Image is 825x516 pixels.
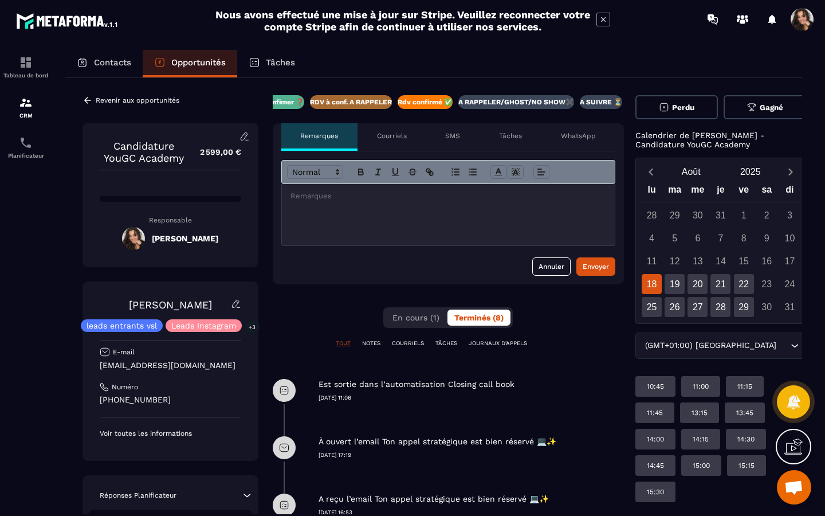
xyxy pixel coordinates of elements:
p: CRM [3,112,49,119]
img: scheduler [19,136,33,150]
p: 15:00 [693,461,710,470]
a: formationformationCRM [3,87,49,127]
p: 11:00 [693,382,709,391]
a: [PERSON_NAME] [129,299,212,311]
p: 11:15 [737,382,752,391]
div: 29 [734,297,754,317]
div: 24 [780,274,800,294]
div: Calendar wrapper [641,182,802,317]
button: Gagné [724,95,807,119]
p: Réponses Planificateur [100,491,176,500]
div: 3 [780,205,800,225]
div: 7 [710,228,730,248]
button: Open months overlay [662,162,721,182]
button: Terminés (8) [447,310,510,326]
p: NOTES [362,339,380,347]
p: [DATE] 17:19 [319,451,624,459]
button: Annuler [532,257,571,276]
p: 14:00 [647,435,664,444]
input: Search for option [779,339,788,352]
p: 14:15 [693,435,709,444]
span: Terminés (8) [454,313,504,322]
div: 23 [757,274,777,294]
div: 6 [687,228,708,248]
p: 14:45 [647,461,664,470]
div: 27 [687,297,708,317]
div: 21 [710,274,730,294]
div: 17 [780,251,800,271]
a: formationformationTableau de bord [3,47,49,87]
div: 19 [665,274,685,294]
div: je [709,182,732,202]
p: Numéro [112,382,138,392]
button: Previous month [641,164,662,179]
p: Contacts [94,57,131,68]
p: RDV à confimer ❓ [242,97,304,107]
a: Contacts [65,50,143,77]
p: Tâches [266,57,295,68]
div: me [686,182,709,202]
div: 20 [687,274,708,294]
p: WhatsApp [561,131,596,140]
h2: Nous avons effectué une mise à jour sur Stripe. Veuillez reconnecter votre compte Stripe afin de ... [215,9,591,33]
div: ma [663,182,686,202]
div: 4 [642,228,662,248]
div: ve [732,182,755,202]
a: schedulerschedulerPlanificateur [3,127,49,167]
a: Tâches [237,50,307,77]
p: SMS [445,131,460,140]
p: Leads Instagram [171,322,236,330]
p: [PHONE_NUMBER] [100,394,241,405]
p: À ouvert l’email Ton appel stratégique est bien réservé 💻✨ [319,436,556,447]
button: En cours (1) [386,310,446,326]
p: A RAPPELER/GHOST/NO SHOW✖️ [458,97,574,107]
div: 29 [665,205,685,225]
p: 15:15 [738,461,755,470]
p: Revenir aux opportunités [96,96,179,104]
p: +3 [245,321,260,333]
div: 13 [687,251,708,271]
p: Rdv confirmé ✅ [398,97,453,107]
img: formation [19,56,33,69]
button: Open years overlay [721,162,780,182]
p: 11:45 [647,408,663,417]
p: Tâches [499,131,522,140]
p: E-mail [113,347,135,357]
p: TÂCHES [435,339,457,347]
div: 18 [642,274,662,294]
div: 28 [642,205,662,225]
div: 2 [757,205,777,225]
p: Remarques [300,131,338,140]
img: logo [16,10,119,31]
p: 15:30 [647,487,664,497]
a: Ouvrir le chat [777,470,811,505]
p: Voir toutes les informations [100,429,241,438]
p: RDV à conf. A RAPPELER [310,97,392,107]
p: [EMAIL_ADDRESS][DOMAIN_NAME] [100,360,241,371]
p: [DATE] 11:06 [319,394,624,402]
div: 10 [780,228,800,248]
div: lu [641,182,663,202]
img: formation [19,96,33,110]
div: di [778,182,801,202]
p: TOUT [336,339,351,347]
p: A SUIVRE ⏳ [580,97,622,107]
p: leads entrants vsl [87,322,157,330]
p: Planificateur [3,153,49,159]
div: 28 [710,297,730,317]
button: Next month [780,164,802,179]
p: Tableau de bord [3,72,49,79]
a: Opportunités [143,50,237,77]
p: 14:30 [737,435,755,444]
button: Envoyer [576,257,615,276]
p: Calendrier de [PERSON_NAME] - Candidature YouGC Academy [635,131,807,149]
div: 30 [757,297,777,317]
div: 11 [642,251,662,271]
div: 15 [734,251,754,271]
div: 30 [687,205,708,225]
div: 1 [734,205,754,225]
p: JOURNAUX D'APPELS [469,339,527,347]
p: Courriels [377,131,407,140]
div: 31 [710,205,730,225]
div: Search for option [635,333,807,359]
